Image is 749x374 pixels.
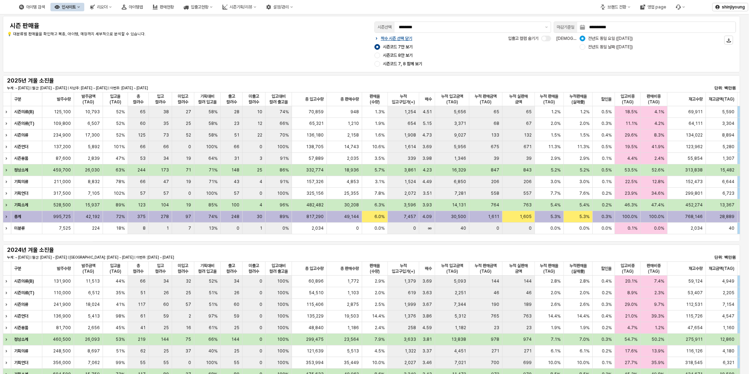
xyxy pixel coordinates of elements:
[309,156,324,161] span: 57,889
[454,132,466,138] span: 9,027
[596,3,635,11] button: 브랜드 전환
[709,266,735,271] span: 재고금액(TAG)
[85,132,100,138] span: 17,300
[262,3,297,11] button: 설정/관리
[280,156,289,161] span: 91%
[306,132,324,138] span: 136,180
[191,5,208,10] div: 입출고현황
[26,5,45,10] div: 아이템 검색
[654,156,664,161] span: 2.4%
[3,188,12,199] div: Expand row
[688,156,703,161] span: 55,854
[88,179,100,185] span: 8,832
[140,179,146,185] span: 66
[404,179,416,185] span: 1,524
[709,96,735,102] span: 재고금액(TAG)
[422,156,432,161] span: 3.98
[580,132,590,138] span: 1.5%
[425,96,432,102] span: 배수
[422,144,432,150] span: 3.69
[86,3,116,11] div: 리오더
[618,263,638,274] span: 입고비중(TAG)
[161,167,169,173] span: 173
[280,167,289,173] span: 86%
[14,109,34,114] strong: 시즌의류(B)
[131,93,146,105] span: 총 컬러수
[257,109,262,115] span: 10
[140,121,146,126] span: 60
[3,345,12,357] div: Expand row
[383,44,413,50] span: 시즌코드 7만 보기
[422,132,432,138] span: 4.73
[375,179,385,185] span: 3.1%
[3,118,12,129] div: Expand row
[688,109,703,115] span: 69,911
[7,85,493,91] p: 누계: ~ [DATE] | 월간: [DATE] ~ [DATE] | 지난주: [DATE] ~ [DATE] | 이번주: [DATE] ~ [DATE]
[344,144,359,150] span: 14,743
[234,156,239,161] span: 31
[579,179,590,185] span: 3.0%
[88,144,100,150] span: 5,892
[454,109,466,115] span: 5,656
[722,109,735,115] span: 5,590
[404,132,416,138] span: 1,908
[425,266,432,271] span: 배수
[186,121,191,126] span: 25
[472,93,499,105] span: 누적 판매금액(TAG)
[625,167,638,173] span: 53.5%
[3,287,12,298] div: Expand row
[551,156,561,161] span: 2.9%
[179,3,217,11] button: 입출고현황
[106,263,125,274] span: 입고율(TAG)
[116,156,125,161] span: 47%
[625,132,638,138] span: 29.6%
[722,4,745,10] p: shinjiyoung
[580,109,590,115] span: 1.2%
[347,156,359,161] span: 2,035
[140,156,146,161] span: 53
[602,121,612,126] span: 0.3%
[542,22,551,32] button: 제안 사항 표시
[309,109,324,115] span: 70,859
[160,5,174,10] div: 판매현황
[280,109,289,115] span: 74%
[77,93,100,105] span: 발주금액(TAG)
[306,144,324,150] span: 138,705
[163,109,169,115] span: 38
[206,144,218,150] span: 100%
[348,121,359,126] span: 1,210
[230,5,252,10] div: 시즌기획/리뷰
[77,263,100,274] span: 발주금액(TAG)
[538,263,561,274] span: 누적 판매율(TAG)
[85,109,100,115] span: 10,793
[602,109,612,115] span: 0.5%
[116,121,125,126] span: 52%
[557,24,574,31] div: 마감기준일
[672,3,689,11] div: 버그 제보 및 기능 개선 요청
[723,144,735,150] span: 5,280
[280,121,289,126] span: 66%
[3,223,12,234] div: Expand row
[14,156,28,161] strong: 시즌용품
[234,179,239,185] span: 43
[556,36,613,41] span: [DEMOGRAPHIC_DATA] 기준:
[491,179,499,185] span: 206
[675,85,736,91] p: 단위: 백만원
[117,3,147,11] button: 아이템맵
[550,179,561,185] span: 3.0%
[116,179,125,185] span: 78%
[383,61,422,67] span: 시즌코드 7, 8 함께 보기
[3,106,12,117] div: Expand row
[580,121,590,126] span: 2.0%
[454,144,466,150] span: 5,956
[551,132,561,138] span: 1.5%
[423,109,432,115] span: 4.51
[53,132,71,138] span: 234,900
[163,144,169,150] span: 66
[218,3,261,11] div: 시즌기획/리뷰
[131,263,146,274] span: 총 컬러수
[454,179,466,185] span: 6,850
[3,322,12,333] div: Expand row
